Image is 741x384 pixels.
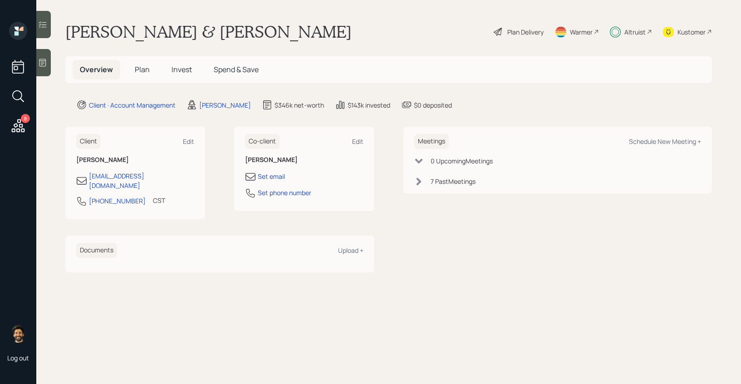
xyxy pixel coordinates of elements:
[245,156,363,164] h6: [PERSON_NAME]
[677,27,706,37] div: Kustomer
[629,137,701,146] div: Schedule New Meeting +
[89,171,194,190] div: [EMAIL_ADDRESS][DOMAIN_NAME]
[89,196,146,206] div: [PHONE_NUMBER]
[214,64,259,74] span: Spend & Save
[414,134,449,149] h6: Meetings
[76,134,101,149] h6: Client
[76,243,117,258] h6: Documents
[21,114,30,123] div: 8
[258,172,285,181] div: Set email
[431,156,493,166] div: 0 Upcoming Meeting s
[258,188,311,197] div: Set phone number
[135,64,150,74] span: Plan
[76,156,194,164] h6: [PERSON_NAME]
[348,100,390,110] div: $143k invested
[153,196,165,205] div: CST
[245,134,280,149] h6: Co-client
[199,100,251,110] div: [PERSON_NAME]
[624,27,646,37] div: Altruist
[9,325,27,343] img: eric-schwartz-headshot.png
[80,64,113,74] span: Overview
[352,137,363,146] div: Edit
[507,27,544,37] div: Plan Delivery
[7,354,29,362] div: Log out
[89,100,176,110] div: Client · Account Management
[431,177,476,186] div: 7 Past Meeting s
[275,100,324,110] div: $346k net-worth
[172,64,192,74] span: Invest
[183,137,194,146] div: Edit
[65,22,352,42] h1: [PERSON_NAME] & [PERSON_NAME]
[414,100,452,110] div: $0 deposited
[338,246,363,255] div: Upload +
[570,27,593,37] div: Warmer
